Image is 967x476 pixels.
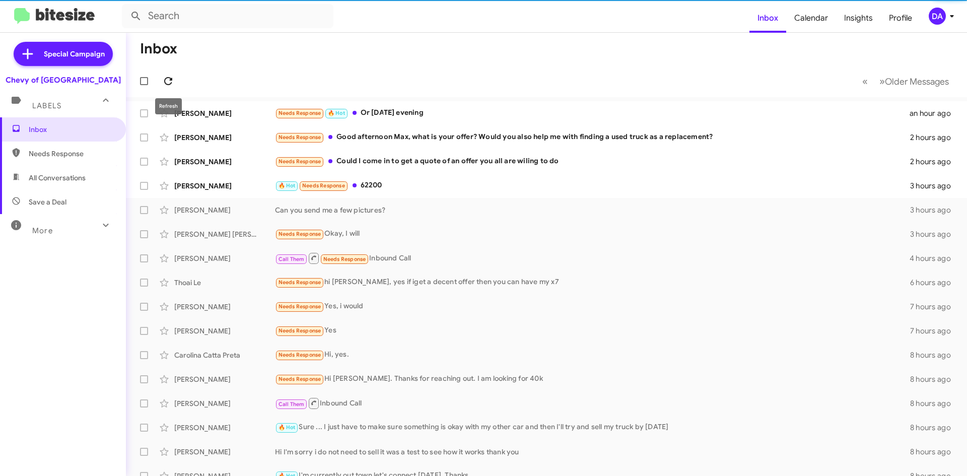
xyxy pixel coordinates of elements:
[279,231,321,237] span: Needs Response
[275,180,910,191] div: 62200
[275,301,910,312] div: Yes, i would
[910,205,959,215] div: 3 hours ago
[174,108,275,118] div: [PERSON_NAME]
[29,197,66,207] span: Save a Deal
[29,173,86,183] span: All Conversations
[140,41,177,57] h1: Inbox
[275,447,910,457] div: Hi I'm sorry i do not need to sell it was a test to see how it works thank you
[910,132,959,143] div: 2 hours ago
[275,205,910,215] div: Can you send me a few pictures?
[881,4,920,33] a: Profile
[279,134,321,141] span: Needs Response
[885,76,949,87] span: Older Messages
[910,350,959,360] div: 8 hours ago
[910,157,959,167] div: 2 hours ago
[174,253,275,263] div: [PERSON_NAME]
[174,398,275,409] div: [PERSON_NAME]
[275,422,910,433] div: Sure ... I just have to make sure something is okay with my other car and then I'll try and sell ...
[910,302,959,312] div: 7 hours ago
[302,182,345,189] span: Needs Response
[857,71,955,92] nav: Page navigation example
[910,181,959,191] div: 3 hours ago
[856,71,874,92] button: Previous
[862,75,868,88] span: «
[174,278,275,288] div: Thoai Le
[279,279,321,286] span: Needs Response
[879,75,885,88] span: »
[29,124,114,134] span: Inbox
[910,278,959,288] div: 6 hours ago
[275,156,910,167] div: Could I come in to get a quote of an offer you all are wiling to do
[44,49,105,59] span: Special Campaign
[786,4,836,33] a: Calendar
[279,352,321,358] span: Needs Response
[14,42,113,66] a: Special Campaign
[275,252,910,264] div: Inbound Call
[323,256,366,262] span: Needs Response
[32,101,61,110] span: Labels
[910,374,959,384] div: 8 hours ago
[275,131,910,143] div: Good afternoon Max, what is your offer? Would you also help me with finding a used truck as a rep...
[174,350,275,360] div: Carolina Catta Preta
[279,256,305,262] span: Call Them
[275,373,910,385] div: Hi [PERSON_NAME]. Thanks for reaching out. I am looking for 40k
[174,326,275,336] div: [PERSON_NAME]
[275,349,910,361] div: Hi, yes.
[174,423,275,433] div: [PERSON_NAME]
[174,181,275,191] div: [PERSON_NAME]
[910,253,959,263] div: 4 hours ago
[836,4,881,33] a: Insights
[279,158,321,165] span: Needs Response
[873,71,955,92] button: Next
[279,182,296,189] span: 🔥 Hot
[29,149,114,159] span: Needs Response
[910,423,959,433] div: 8 hours ago
[275,107,910,119] div: Or [DATE] evening
[279,327,321,334] span: Needs Response
[122,4,333,28] input: Search
[910,326,959,336] div: 7 hours ago
[275,397,910,410] div: Inbound Call
[279,424,296,431] span: 🔥 Hot
[275,277,910,288] div: hi [PERSON_NAME], yes if iget a decent offer then you can have my x7
[174,157,275,167] div: [PERSON_NAME]
[174,205,275,215] div: [PERSON_NAME]
[279,401,305,407] span: Call Them
[174,374,275,384] div: [PERSON_NAME]
[279,303,321,310] span: Needs Response
[328,110,345,116] span: 🔥 Hot
[155,98,182,114] div: Refresh
[174,302,275,312] div: [PERSON_NAME]
[174,132,275,143] div: [PERSON_NAME]
[910,108,959,118] div: an hour ago
[749,4,786,33] a: Inbox
[32,226,53,235] span: More
[174,229,275,239] div: [PERSON_NAME] [PERSON_NAME]
[6,75,121,85] div: Chevy of [GEOGRAPHIC_DATA]
[910,447,959,457] div: 8 hours ago
[279,110,321,116] span: Needs Response
[279,376,321,382] span: Needs Response
[910,398,959,409] div: 8 hours ago
[275,325,910,336] div: Yes
[920,8,956,25] button: DA
[174,447,275,457] div: [PERSON_NAME]
[929,8,946,25] div: DA
[910,229,959,239] div: 3 hours ago
[275,228,910,240] div: Okay, I will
